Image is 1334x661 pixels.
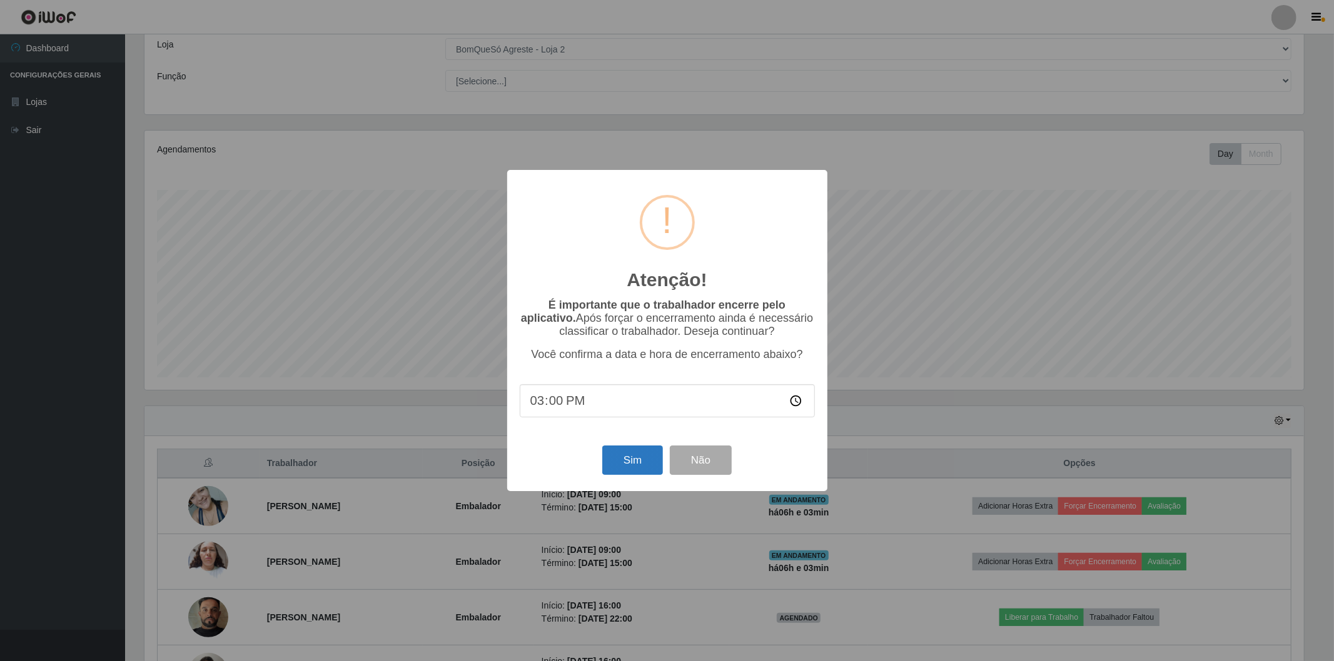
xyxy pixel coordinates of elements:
button: Sim [602,445,663,475]
button: Não [670,445,732,475]
p: Você confirma a data e hora de encerramento abaixo? [520,348,815,361]
p: Após forçar o encerramento ainda é necessário classificar o trabalhador. Deseja continuar? [520,299,815,338]
b: É importante que o trabalhador encerre pelo aplicativo. [521,299,786,324]
h2: Atenção! [627,269,707,291]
